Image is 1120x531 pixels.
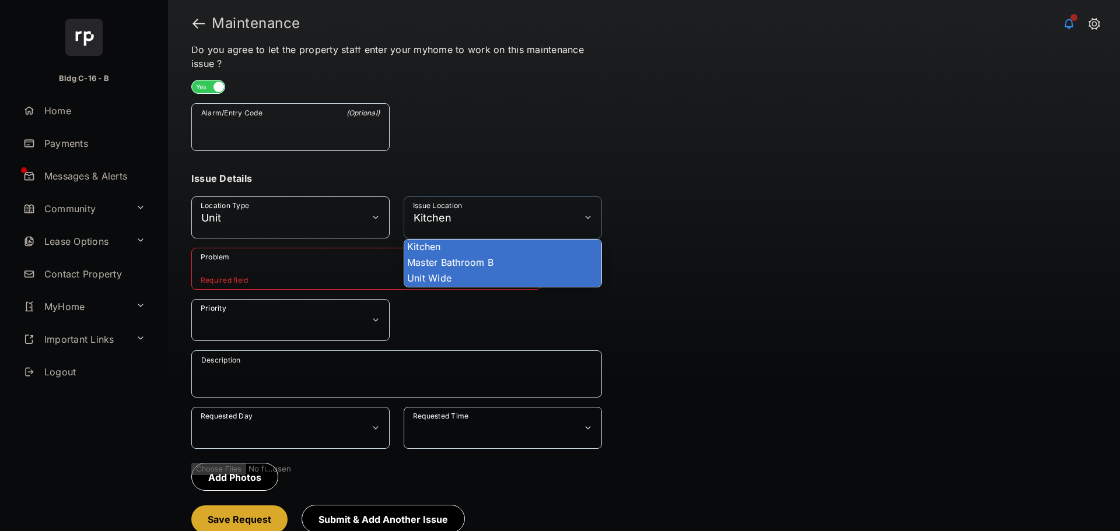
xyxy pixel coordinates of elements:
a: Community [19,195,131,223]
button: Requested Day [191,407,390,449]
a: Important Links [19,325,131,353]
p: Bldg C-16 - B [59,73,109,85]
li: Kitchen [404,240,601,255]
button: Issue Location [404,196,602,238]
a: Logout [19,358,168,386]
a: Home [19,97,168,125]
button: Priority [191,299,390,341]
a: Messages & Alerts [19,162,168,190]
p: Do you agree to let the property staff enter your myhome to work on this maintenance issue ? [191,43,602,71]
span: Yes [196,80,207,93]
strong: Maintenance [212,16,300,30]
a: Contact Property [19,260,168,288]
button: Problem [191,248,541,290]
li: Unit Wide [404,271,601,287]
img: svg+xml;base64,PHN2ZyB4bWxucz0iaHR0cDovL3d3dy53My5vcmcvMjAwMC9zdmciIHdpZHRoPSI2NCIgaGVpZ2h0PSI2NC... [65,19,103,56]
a: Lease Options [19,227,131,255]
button: Requested Time [404,407,602,449]
h4: Issue Details [191,173,602,184]
button: Location Type [191,196,390,238]
li: Master Bathroom B [404,255,601,271]
a: Payments [19,129,168,157]
a: MyHome [19,293,131,321]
